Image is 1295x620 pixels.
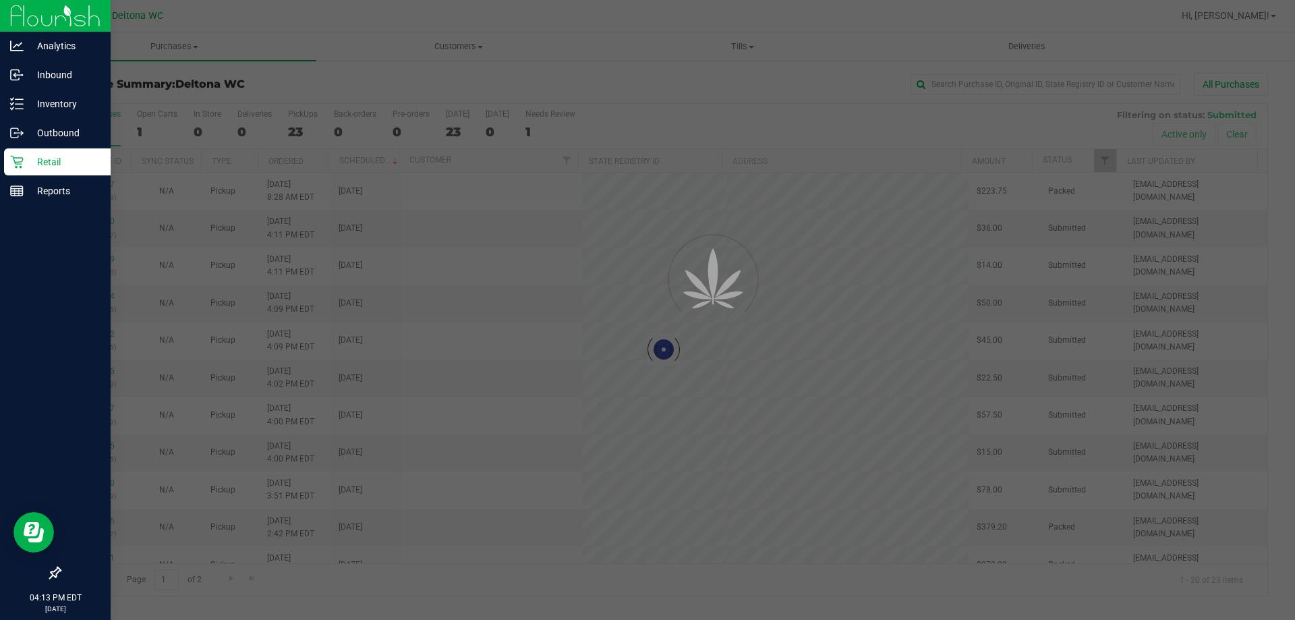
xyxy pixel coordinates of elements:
[6,592,105,604] p: 04:13 PM EDT
[10,68,24,82] inline-svg: Inbound
[10,184,24,198] inline-svg: Reports
[24,38,105,54] p: Analytics
[6,604,105,614] p: [DATE]
[24,67,105,83] p: Inbound
[10,126,24,140] inline-svg: Outbound
[24,96,105,112] p: Inventory
[24,154,105,170] p: Retail
[10,39,24,53] inline-svg: Analytics
[10,97,24,111] inline-svg: Inventory
[24,125,105,141] p: Outbound
[24,183,105,199] p: Reports
[13,512,54,553] iframe: Resource center
[10,155,24,169] inline-svg: Retail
